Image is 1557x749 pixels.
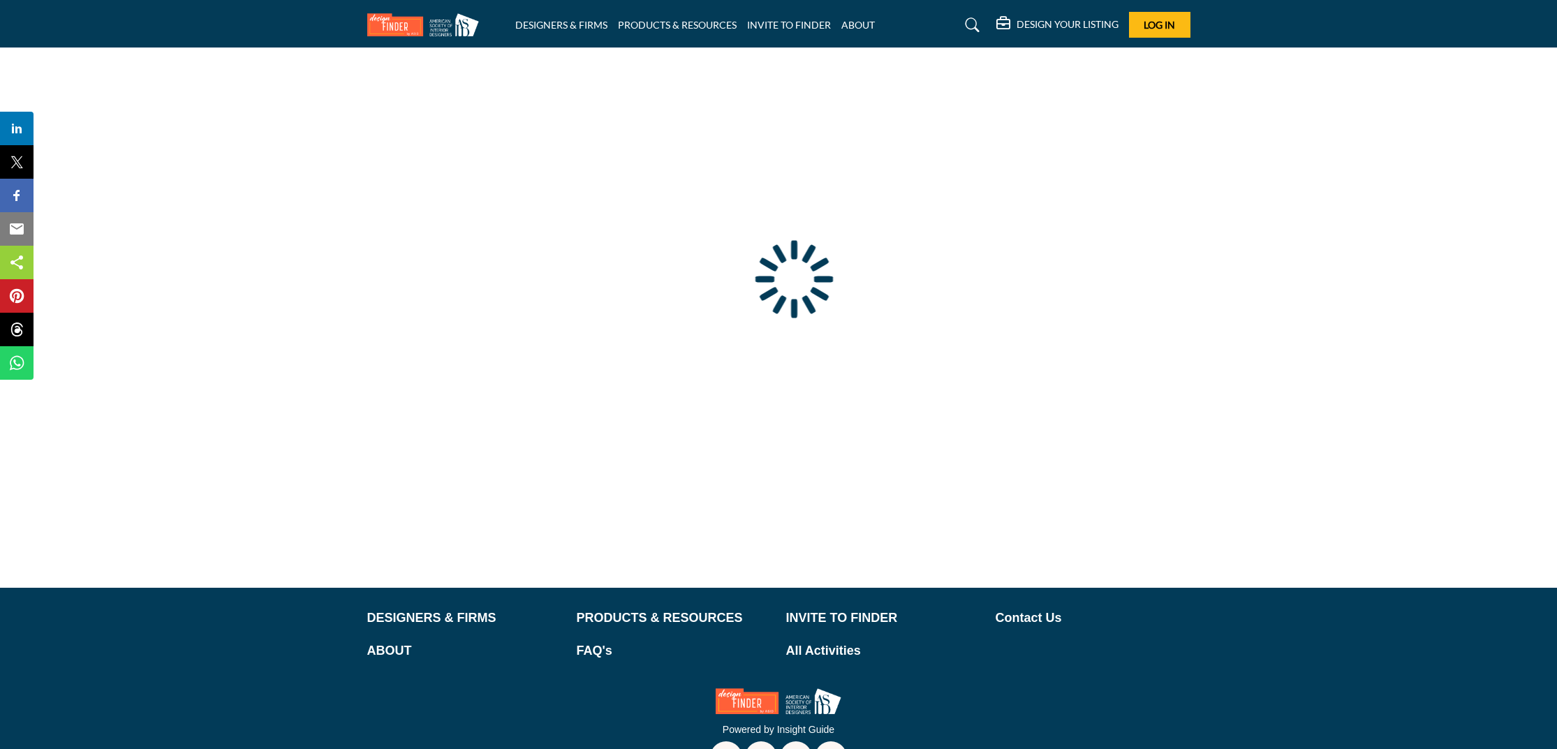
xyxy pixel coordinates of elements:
span: Log In [1144,19,1175,31]
a: DESIGNERS & FIRMS [515,19,607,31]
a: ABOUT [841,19,875,31]
a: Search [952,14,989,36]
a: Contact Us [996,609,1190,628]
a: DESIGNERS & FIRMS [367,609,562,628]
a: FAQ's [577,642,772,660]
a: ABOUT [367,642,562,660]
img: Site Logo [367,13,486,36]
a: INVITE TO FINDER [786,609,981,628]
img: No Site Logo [716,688,841,714]
a: INVITE TO FINDER [747,19,831,31]
button: Log In [1129,12,1190,38]
h5: DESIGN YOUR LISTING [1017,18,1119,31]
a: PRODUCTS & RESOURCES [577,609,772,628]
a: All Activities [786,642,981,660]
a: PRODUCTS & RESOURCES [618,19,737,31]
a: Powered by Insight Guide [723,724,834,735]
div: DESIGN YOUR LISTING [996,17,1119,34]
